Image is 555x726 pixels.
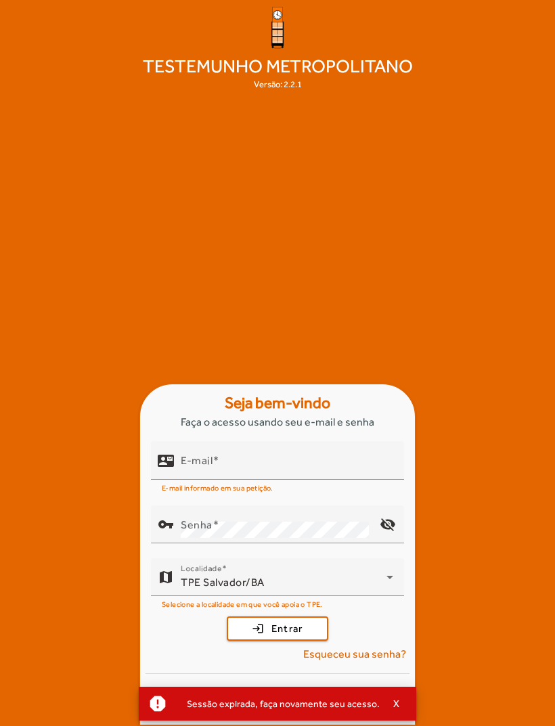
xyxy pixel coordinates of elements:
mat-icon: contact_mail [158,453,174,469]
span: TPE Salvador/BA [181,576,265,589]
mat-label: Senha [181,518,213,531]
div: Versão: 2.2.1 [254,78,302,91]
button: Entrar [227,616,328,641]
mat-label: E-mail [181,454,213,467]
button: X [380,698,414,710]
mat-icon: vpn_key [158,516,174,532]
span: Faça o acesso usando seu e-mail e senha [181,414,374,430]
mat-icon: visibility_off [372,508,404,541]
span: Entrar [271,621,303,637]
span: Testemunho Metropolitano [137,54,418,78]
strong: Seja bem-vindo [225,391,330,415]
span: Esqueceu sua senha? [303,646,406,662]
mat-hint: Selecione a localidade em que você apoia o TPE. [162,596,323,611]
div: Sessão expirada, faça novamente seu acesso. [176,694,380,713]
mat-icon: map [158,569,174,585]
span: X [393,698,400,710]
mat-hint: E-mail informado em sua petição. [162,480,273,495]
mat-icon: report [148,694,168,714]
mat-label: Localidade [181,564,222,573]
